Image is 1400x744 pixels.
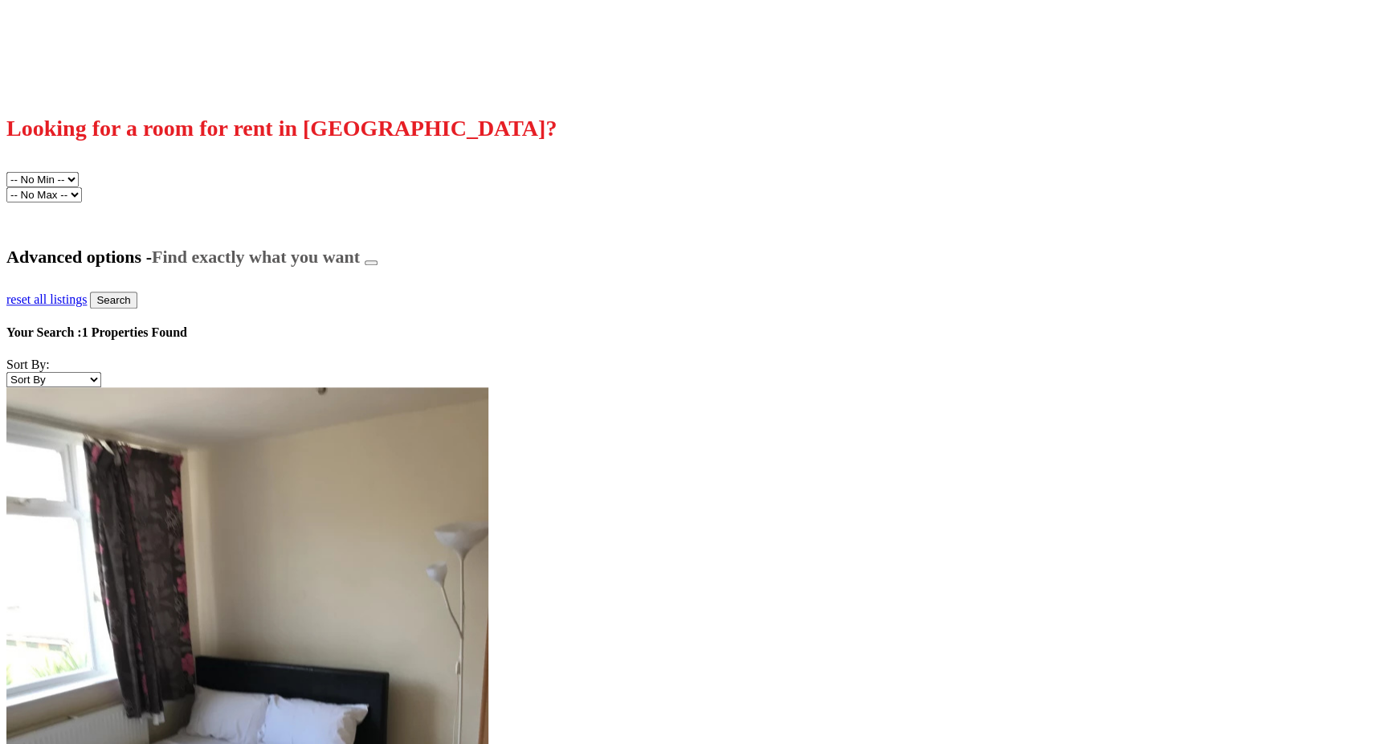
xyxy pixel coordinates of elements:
[152,247,360,267] span: Find exactly what you want
[90,292,137,309] input: Search
[6,358,50,371] label: Sort By:
[6,325,1394,340] h4: Your Search :
[82,325,187,339] span: 1 Properties Found
[6,292,87,306] a: reset all listings
[6,116,1394,153] h2: Looking for a room for rent in [GEOGRAPHIC_DATA]?
[6,247,1394,268] h3: Advanced options -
